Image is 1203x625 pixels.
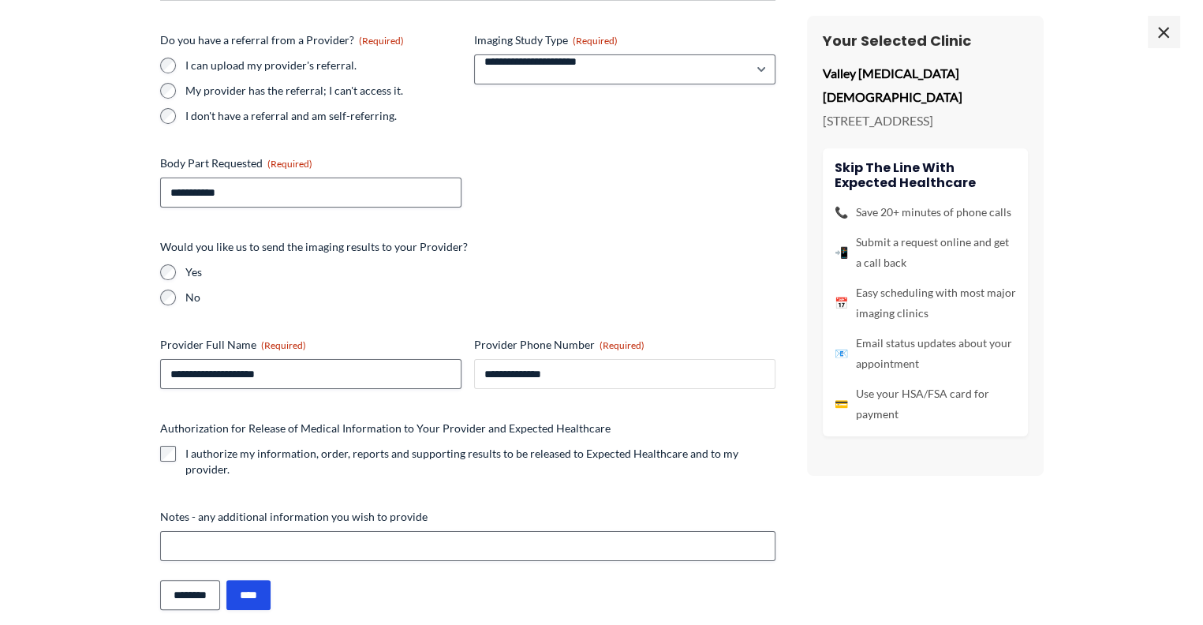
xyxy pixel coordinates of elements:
[160,337,461,353] label: Provider Full Name
[600,339,644,351] span: (Required)
[823,32,1028,50] h3: Your Selected Clinic
[185,83,461,99] label: My provider has the referral; I can't access it.
[835,232,1016,273] li: Submit a request online and get a call back
[185,446,775,477] label: I authorize my information, order, reports and supporting results to be released to Expected Heal...
[835,343,848,364] span: 📧
[835,202,848,223] span: 📞
[835,202,1016,223] li: Save 20+ minutes of phone calls
[261,339,306,351] span: (Required)
[835,384,1016,425] li: Use your HSA/FSA card for payment
[267,158,312,170] span: (Required)
[160,155,461,171] label: Body Part Requested
[835,160,1016,190] h4: Skip the line with Expected Healthcare
[1148,16,1179,47] span: ×
[835,283,1016,324] li: Easy scheduling with most major imaging clinics
[160,239,468,255] legend: Would you like us to send the imaging results to your Provider?
[823,109,1028,133] p: [STREET_ADDRESS]
[835,394,848,414] span: 💳
[835,333,1016,374] li: Email status updates about your appointment
[185,58,461,73] label: I can upload my provider's referral.
[474,32,775,48] label: Imaging Study Type
[573,35,618,47] span: (Required)
[160,32,404,48] legend: Do you have a referral from a Provider?
[185,108,461,124] label: I don't have a referral and am self-referring.
[823,62,1028,108] p: Valley [MEDICAL_DATA] [DEMOGRAPHIC_DATA]
[359,35,404,47] span: (Required)
[835,293,848,313] span: 📅
[185,264,775,280] label: Yes
[160,421,611,436] legend: Authorization for Release of Medical Information to Your Provider and Expected Healthcare
[185,290,775,305] label: No
[160,509,775,525] label: Notes - any additional information you wish to provide
[835,242,848,263] span: 📲
[474,337,775,353] label: Provider Phone Number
